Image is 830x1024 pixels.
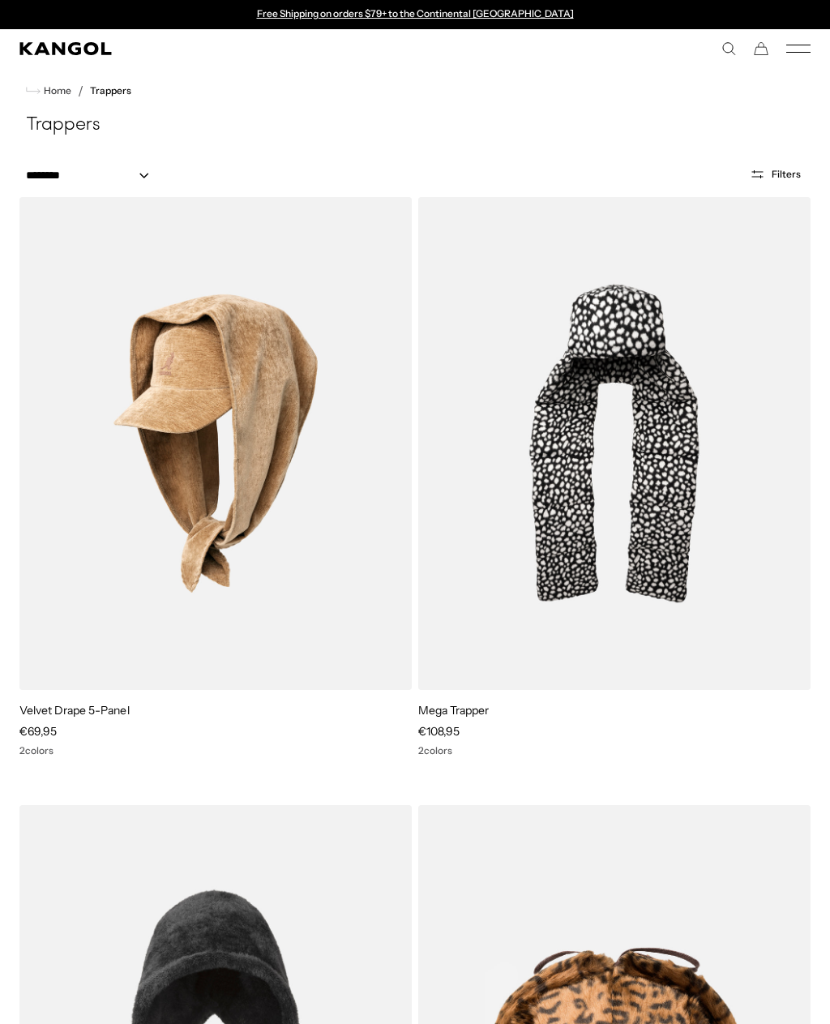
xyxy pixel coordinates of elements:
[19,114,811,138] h1: Trappers
[19,745,412,756] div: 2 colors
[418,197,811,690] img: Mega Trapper
[19,197,412,690] img: Velvet Drape 5-Panel
[41,85,71,96] span: Home
[754,41,768,56] button: Cart
[418,703,489,718] a: Mega Trapper
[19,42,415,55] a: Kangol
[90,85,131,96] a: Trappers
[248,8,582,21] div: Announcement
[19,724,57,739] span: €69,95
[772,169,801,180] span: Filters
[740,167,811,182] button: Open filters
[418,745,811,756] div: 2 colors
[721,41,736,56] summary: Search here
[19,703,130,718] a: Velvet Drape 5-Panel
[786,41,811,56] button: Mobile Menu
[248,8,582,21] div: 1 of 2
[71,81,83,101] li: /
[257,7,574,19] a: Free Shipping on orders $79+ to the Continental [GEOGRAPHIC_DATA]
[19,167,165,184] select: Sort by: Featured
[248,8,582,21] slideshow-component: Announcement bar
[418,724,460,739] span: €108,95
[26,84,71,98] a: Home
